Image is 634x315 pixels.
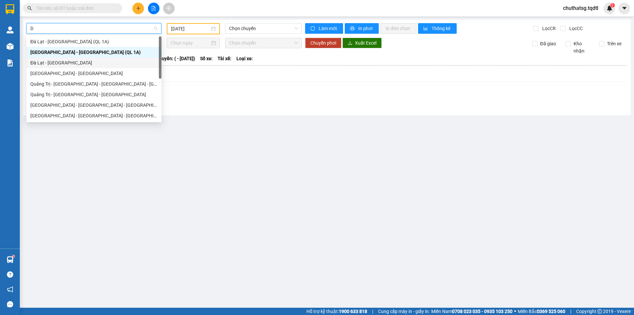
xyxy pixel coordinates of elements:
[30,101,158,109] div: [GEOGRAPHIC_DATA] - [GEOGRAPHIC_DATA] - [GEOGRAPHIC_DATA]
[50,4,96,18] p: Nhận:
[17,45,26,52] span: CC:
[27,6,32,11] span: search
[30,49,158,56] div: [GEOGRAPHIC_DATA] - [GEOGRAPHIC_DATA] (QL 1A)
[7,271,13,278] span: question-circle
[30,59,158,66] div: Đà Lạt - [GEOGRAPHIC_DATA]
[306,308,367,315] span: Hỗ trợ kỹ thuật:
[7,256,14,263] img: warehouse-icon
[380,23,416,34] button: In đơn chọn
[342,38,382,48] button: downloadXuất Excel
[611,3,614,8] span: 1
[151,6,156,11] span: file-add
[13,255,15,257] sup: 1
[537,309,565,314] strong: 0369 525 060
[345,23,379,34] button: printerIn phơi
[423,26,429,31] span: bar-chart
[26,58,161,68] div: Đà Lạt - Sài Gòn
[6,4,14,14] img: logo-vxr
[418,23,457,34] button: bar-chartThống kê
[50,4,96,18] span: VP [PERSON_NAME]
[3,32,13,38] span: Lấy:
[567,25,584,32] span: Lọc CC
[26,47,161,58] div: Sài Gòn - Đà Lạt (QL 1A)
[26,100,161,110] div: Đà Lạt - Nha Trang - Đà Nẵng
[7,301,13,307] span: message
[236,55,253,62] span: Loại xe:
[618,3,630,14] button: caret-down
[156,55,195,62] span: Chuyến: ( - [DATE])
[432,25,451,32] span: Thống kê
[166,6,171,11] span: aim
[26,68,161,79] div: Sài Gòn - Đà Lạt
[621,5,627,11] span: caret-down
[452,309,512,314] strong: 0708 023 035 - 0935 103 250
[26,79,161,89] div: Quảng Trị - Huế - Đà Nẵng - Vũng Tàu
[610,3,615,8] sup: 1
[2,45,12,52] span: CR:
[26,89,161,100] div: Quảng Trị - Bình Dương - Bình Phước
[7,286,13,293] span: notification
[30,91,158,98] div: Quảng Trị - [GEOGRAPHIC_DATA] - [GEOGRAPHIC_DATA]
[7,43,14,50] img: warehouse-icon
[538,40,559,47] span: Đã giao
[570,308,571,315] span: |
[3,8,31,22] span: VP An Sương
[50,28,86,42] span: Giao:
[163,3,175,14] button: aim
[36,5,114,12] input: Tìm tên, số ĐT hoặc mã đơn
[50,27,86,42] span: HƯỚNG HOÁ
[305,23,343,34] button: syncLàm mới
[30,80,158,88] div: Quảng Trị - [GEOGRAPHIC_DATA] - [GEOGRAPHIC_DATA] - [GEOGRAPHIC_DATA]
[372,308,373,315] span: |
[229,23,298,33] span: Chọn chuyến
[26,110,161,121] div: Đà Nẵng - Nha Trang - Đà Lạt
[30,70,158,77] div: [GEOGRAPHIC_DATA] - [GEOGRAPHIC_DATA]
[171,25,210,32] input: 11/10/2025
[518,308,565,315] span: Miền Bắc
[310,26,316,31] span: sync
[607,5,613,11] img: icon-new-feature
[597,309,602,314] span: copyright
[136,6,141,11] span: plus
[305,38,341,48] button: Chuyển phơi
[132,3,144,14] button: plus
[540,25,557,32] span: Lọc CR
[200,55,213,62] span: Số xe:
[358,25,373,32] span: In phơi
[571,40,594,55] span: Kho nhận
[229,38,298,48] span: Chọn chuyến
[431,308,512,315] span: Miền Nam
[26,36,161,47] div: Đà Lạt - Sài Gòn (QL 1A)
[30,112,158,119] div: [GEOGRAPHIC_DATA] - [GEOGRAPHIC_DATA] - [GEOGRAPHIC_DATA]
[50,19,86,26] span: 0862024120
[30,38,158,45] div: Đà Lạt - [GEOGRAPHIC_DATA] (QL 1A)
[7,59,14,66] img: solution-icon
[171,39,210,47] input: Chọn ngày
[604,40,624,47] span: Trên xe
[378,308,430,315] span: Cung cấp máy in - giấy in:
[514,310,516,313] span: ⚪️
[28,45,52,52] span: 700.000
[7,26,14,33] img: warehouse-icon
[148,3,159,14] button: file-add
[3,8,49,22] p: Gửi:
[13,45,17,52] span: 0
[319,25,338,32] span: Làm mới
[3,23,39,31] span: 0394503445
[218,55,231,62] span: Tài xế:
[350,26,356,31] span: printer
[558,4,604,12] span: chuthatsg.tqdtl
[339,309,367,314] strong: 1900 633 818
